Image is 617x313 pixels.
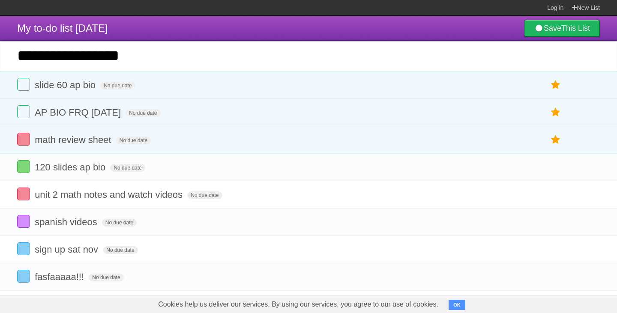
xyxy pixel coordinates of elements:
span: No due date [102,219,137,227]
button: OK [449,300,465,310]
span: No due date [126,109,160,117]
label: Done [17,242,30,255]
label: Star task [548,105,564,119]
label: Done [17,78,30,91]
label: Star task [548,78,564,92]
span: AP BIO FRQ [DATE] [35,107,123,118]
span: No due date [103,246,138,254]
label: Star task [548,133,564,147]
span: unit 2 math notes and watch videos [35,189,185,200]
span: My to-do list [DATE] [17,22,108,34]
span: No due date [100,82,135,89]
label: Done [17,188,30,200]
span: math review sheet [35,134,114,145]
label: Done [17,270,30,283]
label: Done [17,215,30,228]
span: fasfaaaaa!!! [35,271,86,282]
span: spanish videos [35,217,99,227]
label: Done [17,133,30,146]
a: SaveThis List [524,20,600,37]
span: No due date [187,191,222,199]
b: This List [561,24,590,33]
span: No due date [89,274,123,281]
span: Cookies help us deliver our services. By using our services, you agree to our use of cookies. [150,296,447,313]
label: Done [17,160,30,173]
span: sign up sat nov [35,244,100,255]
span: No due date [110,164,145,172]
span: No due date [116,137,151,144]
span: 120 slides ap bio [35,162,108,173]
span: slide 60 ap bio [35,80,98,90]
label: Done [17,105,30,118]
